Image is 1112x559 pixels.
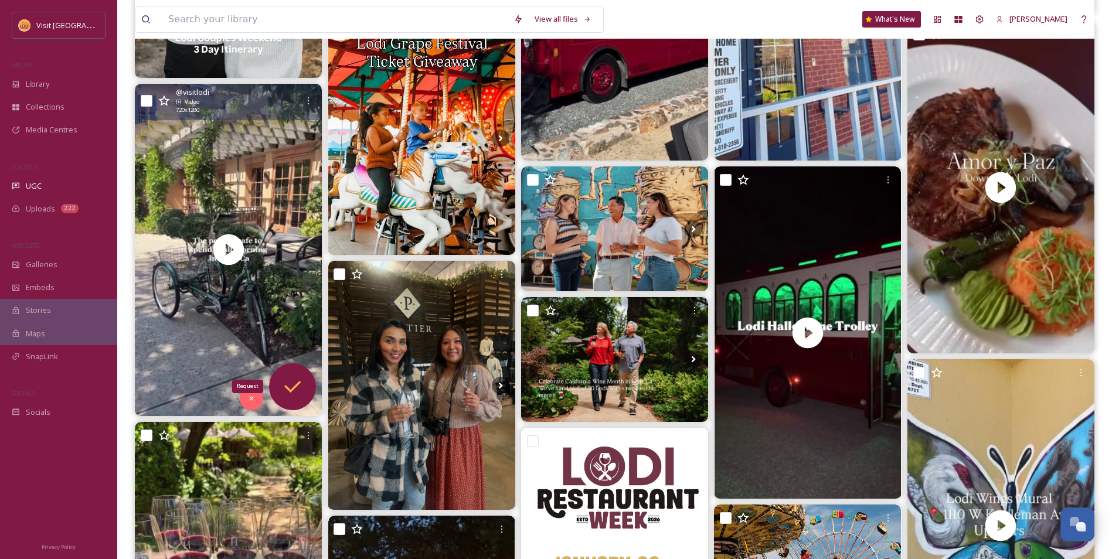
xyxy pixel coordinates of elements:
span: Uploads [26,203,55,214]
img: Square%20Social%20Visit%20Lodi.png [19,19,30,31]
span: 720 x 1280 [176,106,199,114]
span: Media Centres [26,124,77,135]
div: Request [232,380,263,393]
img: 🎡 GIVEAWAY 🎡 Two lucky winners will receive a two pack of Lodi Grape Festival fair tickets + unli... [328,21,515,255]
video: We all love a good reason to get dressed up in costume 🤩 Looking for plans on Halloween weekend? ... [714,166,901,499]
img: September is California Wine Month 🍷 We’ve got a list of 30 wines for you to taste this month! Ho... [521,297,708,422]
button: Open Chat [1060,507,1094,541]
span: [PERSON_NAME] [1009,13,1067,24]
span: COLLECT [12,162,37,171]
span: WIDGETS [12,241,39,250]
span: SnapLink [26,351,58,362]
img: thumbnail [135,84,322,416]
span: Galleries [26,259,57,270]
img: Aside from our award-winning wine, we also have local breweries for those who prefer beer. @idolb... [521,166,708,291]
a: Privacy Policy [42,539,76,553]
span: UGC [26,180,42,192]
span: Socials [26,407,50,418]
span: Collections [26,101,64,113]
span: @ visitlodi [176,87,209,98]
div: 222 [61,204,79,213]
img: Become a Lodi Tourism Ambassador! ✨ This is your last chance to become a Lodi Tourism Ambassador ... [328,261,515,510]
span: Library [26,79,49,90]
a: [PERSON_NAME] [990,8,1073,30]
input: Search your library [162,6,508,32]
span: Stories [26,305,51,316]
span: Maps [26,328,45,339]
span: Privacy Policy [42,543,76,551]
a: What's New [862,11,921,28]
video: Maison Lodi ☕️ We ordered the avocado caprese toast & lemon ricotta french toast 🥑🍋 with a hot va... [135,84,322,416]
span: Visit [GEOGRAPHIC_DATA] [36,19,127,30]
span: Video [185,98,199,106]
span: SOCIALS [12,388,35,397]
img: thumbnail [907,21,1094,353]
img: thumbnail [714,166,901,499]
span: Embeds [26,282,55,293]
span: MEDIA [12,60,32,69]
a: View all files [529,8,597,30]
